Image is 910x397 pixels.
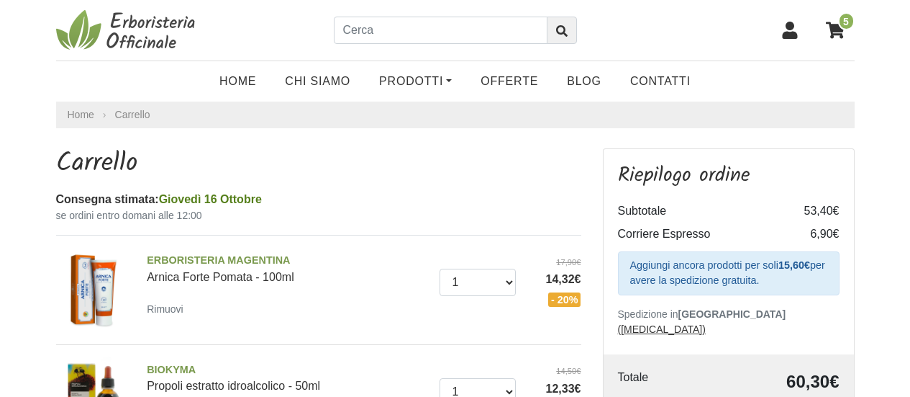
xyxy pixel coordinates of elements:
img: Arnica Forte Pomata - 100ml [51,247,137,333]
b: [GEOGRAPHIC_DATA] [678,308,786,320]
a: Blog [552,67,616,96]
a: ([MEDICAL_DATA]) [618,324,706,335]
td: Subtotale [618,200,782,223]
h3: Riepilogo ordine [618,164,840,188]
a: Carrello [115,109,150,120]
a: Home [68,107,94,122]
td: Totale [618,369,699,395]
del: 17,90€ [527,257,581,269]
p: Spedizione in [618,307,840,337]
nav: breadcrumb [56,102,855,128]
span: Giovedì 16 Ottobre [159,193,262,205]
h1: Carrello [56,148,581,179]
a: Prodotti [365,67,466,96]
td: 6,90€ [782,223,840,246]
small: Rimuovi [147,303,183,315]
span: BIOKYMA [147,362,429,378]
a: Chi Siamo [270,67,365,96]
span: - 20% [548,293,581,307]
a: OFFERTE [466,67,552,96]
a: Rimuovi [147,300,189,318]
td: 53,40€ [782,200,840,223]
td: Corriere Espresso [618,223,782,246]
a: Home [205,67,270,96]
img: Erboristeria Officinale [56,9,200,52]
td: 60,30€ [699,369,840,395]
div: Aggiungi ancora prodotti per soli per avere la spedizione gratuita. [618,251,840,295]
small: se ordini entro domani alle 12:00 [56,208,581,223]
a: ERBORISTERIA MAGENTINAArnica Forte Pomata - 100ml [147,253,429,283]
span: 5 [838,12,855,30]
span: 14,32€ [527,271,581,288]
a: 5 [819,12,855,48]
input: Cerca [334,17,547,44]
div: Consegna stimata: [56,191,581,208]
strong: 15,60€ [778,259,810,271]
a: BIOKYMAPropoli estratto idroalcolico - 50ml [147,362,429,393]
a: Contatti [616,67,705,96]
del: 14,50€ [527,365,581,378]
span: ERBORISTERIA MAGENTINA [147,253,429,269]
